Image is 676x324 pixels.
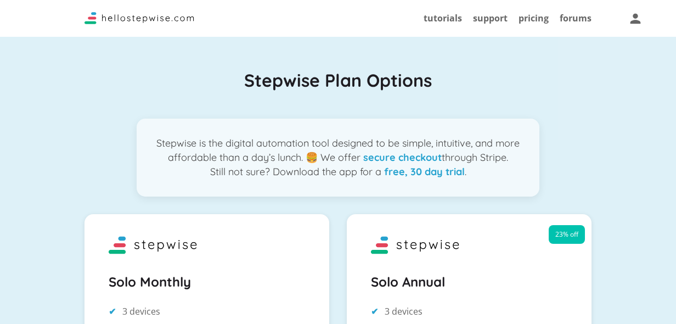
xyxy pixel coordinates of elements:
a: support [473,12,508,24]
a: tutorials [424,12,462,24]
h2: Solo Monthly [109,270,305,294]
strong: free, 30 day trial [384,165,465,178]
a: pricing [519,12,549,24]
span: 23% off [549,225,585,244]
h2: Solo Annual [371,270,567,294]
strong: secure checkout [363,151,442,164]
h1: Stepwise Plan Options [84,69,591,92]
a: Stepwise [84,15,194,27]
li: 3 devices [371,304,567,319]
li: 3 devices [109,304,305,319]
a: forums [560,12,591,24]
img: Stepwise [98,232,207,259]
p: Stepwise is the digital automation tool designed to be simple, intuitive, and more affordable tha... [137,119,539,197]
img: Logo [84,12,194,24]
img: Stepwise [360,232,470,259]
